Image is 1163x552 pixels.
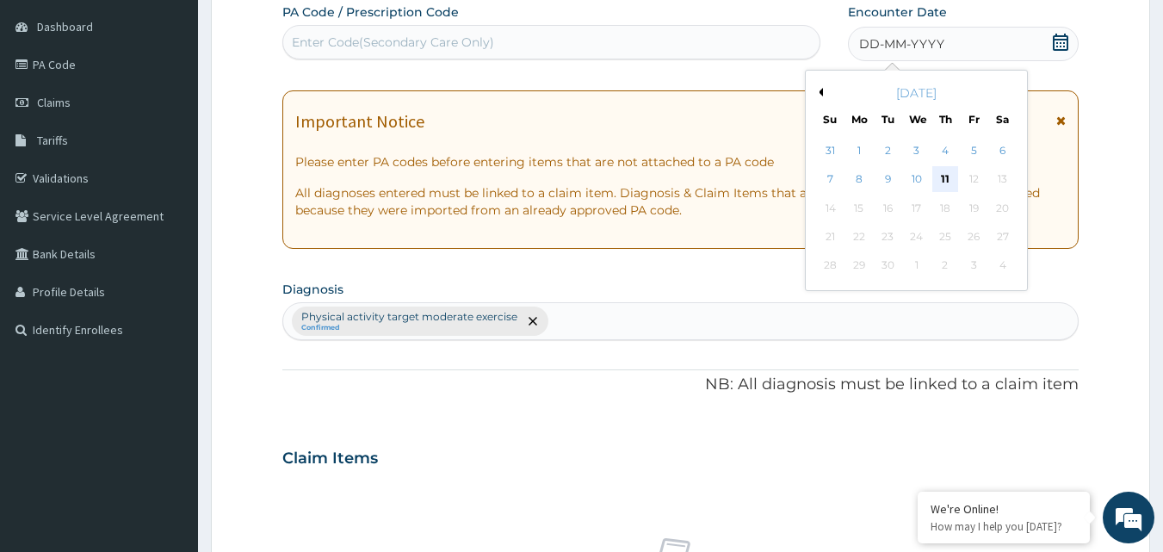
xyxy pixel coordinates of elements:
div: Choose Tuesday, September 2nd, 2025 [875,138,901,164]
div: Not available Tuesday, September 30th, 2025 [875,253,901,279]
div: Choose Sunday, September 7th, 2025 [818,167,844,193]
div: Mo [851,112,866,127]
div: Tu [881,112,895,127]
div: Choose Saturday, September 6th, 2025 [990,138,1016,164]
div: Choose Wednesday, September 3rd, 2025 [904,138,930,164]
h1: Important Notice [295,112,424,131]
div: Fr [967,112,981,127]
div: Su [823,112,838,127]
p: Please enter PA codes before entering items that are not attached to a PA code [295,153,1067,171]
div: Choose Tuesday, September 9th, 2025 [875,167,901,193]
div: Th [938,112,953,127]
div: Not available Thursday, October 2nd, 2025 [932,253,958,279]
div: Not available Sunday, September 14th, 2025 [818,195,844,221]
div: Not available Tuesday, September 16th, 2025 [875,195,901,221]
div: Choose Thursday, September 11th, 2025 [932,167,958,193]
label: PA Code / Prescription Code [282,3,459,21]
label: Diagnosis [282,281,343,298]
div: Choose Monday, September 8th, 2025 [846,167,872,193]
div: Not available Friday, September 26th, 2025 [961,224,987,250]
div: Choose Monday, September 1st, 2025 [846,138,872,164]
label: Encounter Date [848,3,947,21]
div: Choose Sunday, August 31st, 2025 [818,138,844,164]
div: Choose Friday, September 5th, 2025 [961,138,987,164]
div: Not available Saturday, October 4th, 2025 [990,253,1016,279]
button: Previous Month [814,88,823,96]
div: Choose Wednesday, September 10th, 2025 [904,167,930,193]
span: Dashboard [37,19,93,34]
div: Not available Friday, September 19th, 2025 [961,195,987,221]
div: Not available Sunday, September 28th, 2025 [818,253,844,279]
p: How may I help you today? [931,519,1077,534]
h3: Claim Items [282,450,378,468]
div: Sa [996,112,1011,127]
div: Not available Monday, September 15th, 2025 [846,195,872,221]
div: Not available Tuesday, September 23rd, 2025 [875,224,901,250]
div: Not available Wednesday, September 24th, 2025 [904,224,930,250]
div: Not available Thursday, September 25th, 2025 [932,224,958,250]
span: Claims [37,95,71,110]
div: Not available Saturday, September 13th, 2025 [990,167,1016,193]
div: [DATE] [813,84,1020,102]
div: Not available Monday, September 22nd, 2025 [846,224,872,250]
span: DD-MM-YYYY [859,35,944,53]
div: Not available Wednesday, September 17th, 2025 [904,195,930,221]
div: Not available Monday, September 29th, 2025 [846,253,872,279]
p: All diagnoses entered must be linked to a claim item. Diagnosis & Claim Items that are visible bu... [295,184,1067,219]
div: We [909,112,924,127]
p: NB: All diagnosis must be linked to a claim item [282,374,1079,396]
div: month 2025-09 [816,137,1017,281]
div: Not available Thursday, September 18th, 2025 [932,195,958,221]
div: We're Online! [931,501,1077,517]
div: Choose Thursday, September 4th, 2025 [932,138,958,164]
div: Not available Wednesday, October 1st, 2025 [904,253,930,279]
div: Not available Friday, September 12th, 2025 [961,167,987,193]
div: Not available Sunday, September 21st, 2025 [818,224,844,250]
div: Not available Friday, October 3rd, 2025 [961,253,987,279]
span: Tariffs [37,133,68,148]
div: Not available Saturday, September 20th, 2025 [990,195,1016,221]
div: Not available Saturday, September 27th, 2025 [990,224,1016,250]
div: Enter Code(Secondary Care Only) [292,34,494,51]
